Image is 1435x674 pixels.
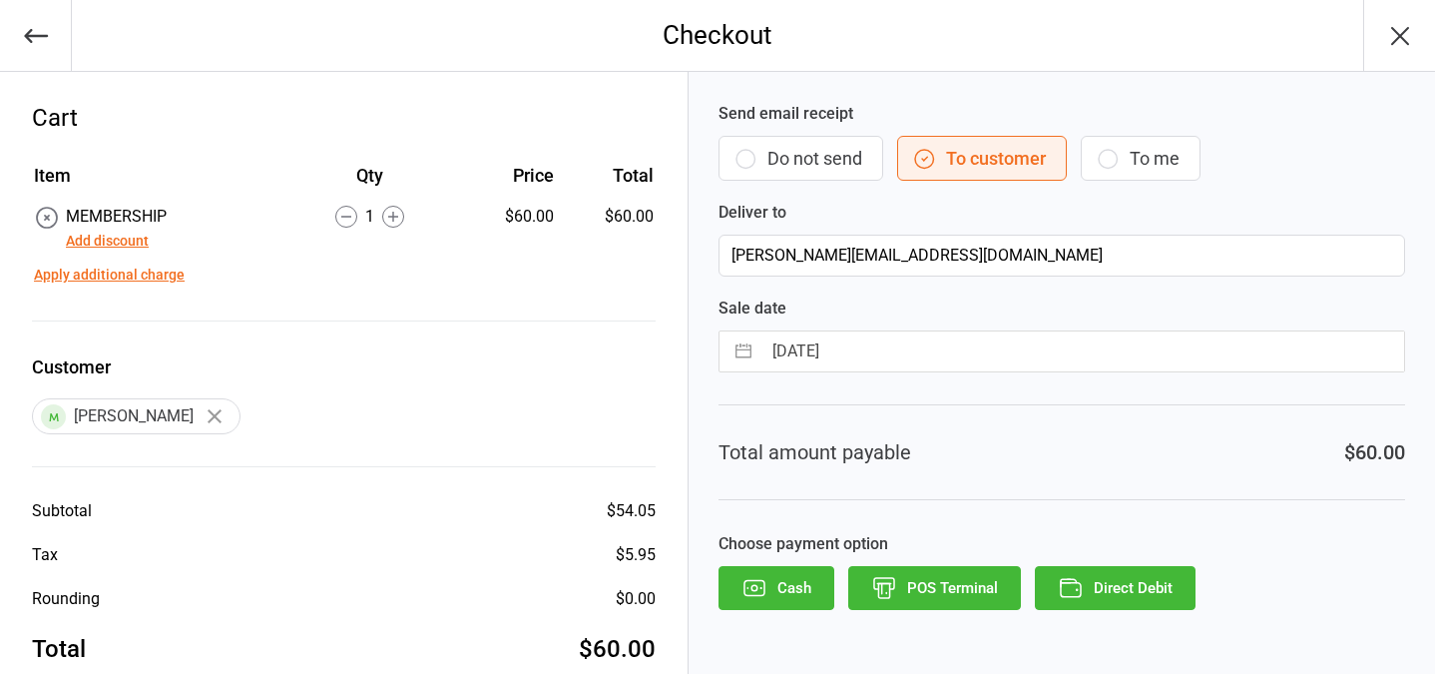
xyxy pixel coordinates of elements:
[285,205,454,229] div: 1
[562,205,654,253] td: $60.00
[66,207,167,226] span: MEMBERSHIP
[457,205,554,229] div: $60.00
[32,631,86,667] div: Total
[562,162,654,203] th: Total
[32,543,58,567] div: Tax
[616,543,656,567] div: $5.95
[616,587,656,611] div: $0.00
[66,231,149,252] button: Add discount
[32,587,100,611] div: Rounding
[32,398,240,434] div: [PERSON_NAME]
[897,136,1067,181] button: To customer
[718,201,1405,225] label: Deliver to
[718,566,834,610] button: Cash
[579,631,656,667] div: $60.00
[607,499,656,523] div: $54.05
[1081,136,1200,181] button: To me
[718,437,911,467] div: Total amount payable
[718,102,1405,126] label: Send email receipt
[718,297,1405,321] label: Sale date
[32,499,92,523] div: Subtotal
[848,566,1021,610] button: POS Terminal
[718,532,1405,556] label: Choose payment option
[457,162,554,189] div: Price
[34,265,185,286] button: Apply additional charge
[1344,437,1405,467] div: $60.00
[718,235,1405,277] input: Customer Email
[1035,566,1196,610] button: Direct Debit
[285,162,454,203] th: Qty
[32,353,656,380] label: Customer
[718,136,883,181] button: Do not send
[34,162,283,203] th: Item
[32,100,656,136] div: Cart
